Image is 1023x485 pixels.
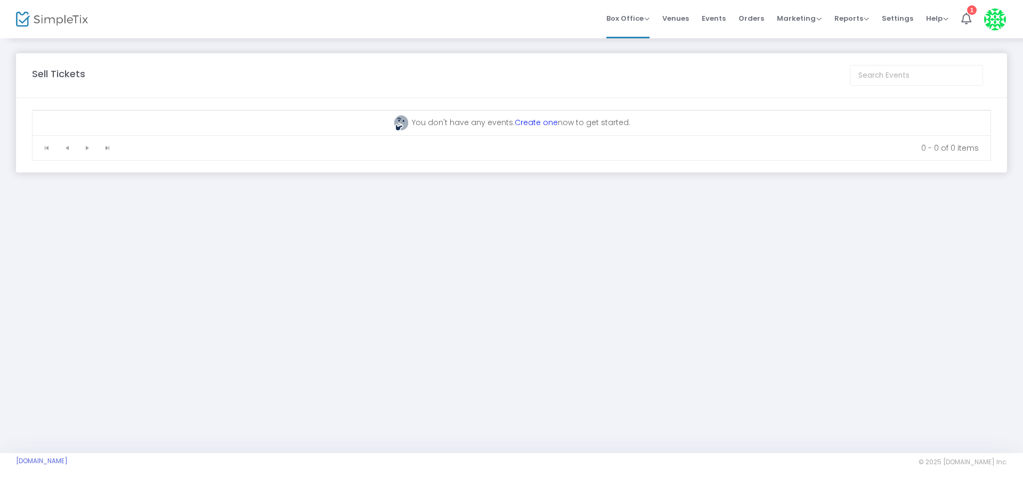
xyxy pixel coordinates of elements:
input: Search Events [850,65,983,86]
div: Data table [33,110,990,135]
img: face-thinking.png [393,115,409,131]
a: Create one [515,117,558,128]
span: © 2025 [DOMAIN_NAME] Inc. [919,458,1007,466]
m-panel-title: Sell Tickets [32,67,85,81]
span: Help [926,13,948,23]
span: Events [702,5,726,32]
span: Reports [834,13,869,23]
span: Venues [662,5,689,32]
span: You don't have any events. now to get started. [393,117,630,128]
span: Box Office [606,13,649,23]
div: 1 [967,5,977,15]
a: [DOMAIN_NAME] [16,457,68,465]
span: Orders [738,5,764,32]
kendo-pager-info: 0 - 0 of 0 items [125,143,979,153]
span: Marketing [777,13,822,23]
span: Settings [882,5,913,32]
